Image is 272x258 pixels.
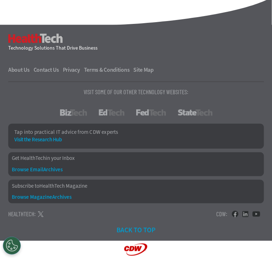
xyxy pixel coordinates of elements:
[117,225,155,234] span: Back To Top
[8,46,264,51] h4: Technology Solutions That Drive Business
[63,67,83,73] a: Privacy
[84,67,133,73] a: Terms & Conditions
[8,30,63,46] h3: HealthTech
[12,183,260,188] a: Subscribe toHealthTech Magazine
[3,237,21,254] button: Open Preferences
[133,67,154,73] a: Site Map
[34,67,62,73] a: Contact Us
[14,130,258,135] p: Tap into practical IT advice from CDW experts
[136,109,166,116] a: FedTech
[14,137,258,142] a: Visit the Research Hub
[3,237,21,254] div: Cookies Settings
[8,67,33,73] a: About Us
[60,109,87,116] a: BizTech
[178,109,212,116] a: StateTech
[12,167,260,172] a: Browse EmailArchives
[99,109,124,116] a: EdTech
[12,156,260,161] a: Get HealthTechin your Inbox
[8,211,36,217] h4: HealthTech:
[8,81,264,102] p: Visit Some Of Our Other Technology Websites:
[12,194,260,199] a: Browse MagazineArchives
[216,211,227,217] h4: CDW:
